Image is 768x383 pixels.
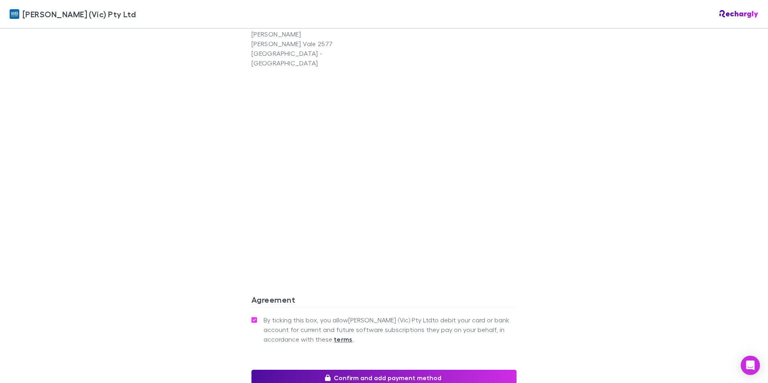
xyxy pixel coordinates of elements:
p: [GEOGRAPHIC_DATA] - [GEOGRAPHIC_DATA] [251,49,384,68]
span: [PERSON_NAME] (Vic) Pty Ltd [22,8,136,20]
div: Open Intercom Messenger [741,356,760,375]
h3: Agreement [251,295,517,308]
strong: terms [334,335,353,343]
p: Office 3 [STREET_ADDRESS][PERSON_NAME] [251,20,384,39]
span: By ticking this box, you allow [PERSON_NAME] (Vic) Pty Ltd to debit your card or bank account for... [263,315,517,344]
iframe: Secure address input frame [250,73,518,258]
img: Rechargly Logo [719,10,758,18]
p: [PERSON_NAME] Vale 2577 [251,39,384,49]
img: William Buck (Vic) Pty Ltd's Logo [10,9,19,19]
